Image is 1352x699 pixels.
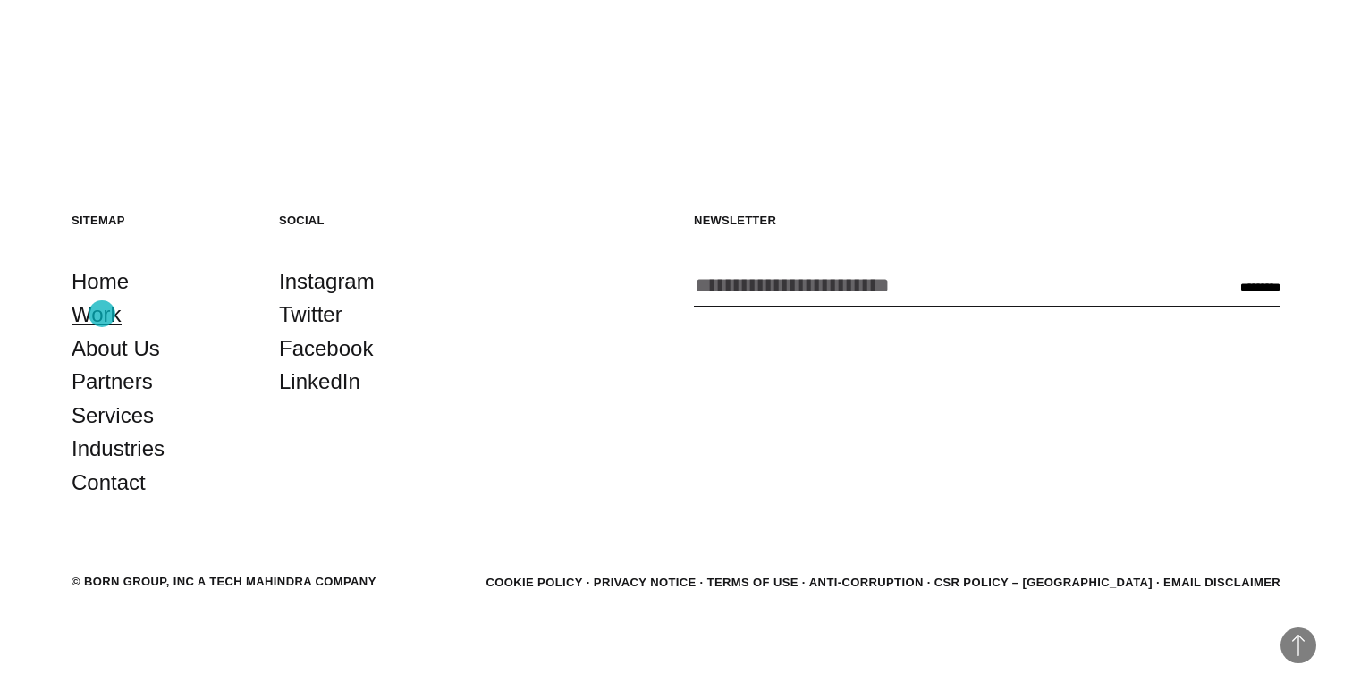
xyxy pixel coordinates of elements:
a: Privacy Notice [594,576,697,589]
h5: Social [279,213,451,228]
a: LinkedIn [279,365,360,399]
a: Email Disclaimer [1163,576,1280,589]
a: Cookie Policy [486,576,582,589]
a: Home [72,265,129,299]
h5: Sitemap [72,213,243,228]
a: Instagram [279,265,375,299]
h5: Newsletter [694,213,1280,228]
a: About Us [72,332,160,366]
a: Industries [72,432,165,466]
a: CSR POLICY – [GEOGRAPHIC_DATA] [934,576,1153,589]
a: Twitter [279,298,342,332]
a: Facebook [279,332,373,366]
a: Partners [72,365,153,399]
a: Contact [72,466,146,500]
a: Work [72,298,122,332]
button: Back to Top [1280,627,1316,663]
a: Services [72,399,154,433]
a: Anti-Corruption [809,576,924,589]
a: Terms of Use [707,576,799,589]
div: © BORN GROUP, INC A Tech Mahindra Company [72,573,376,591]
